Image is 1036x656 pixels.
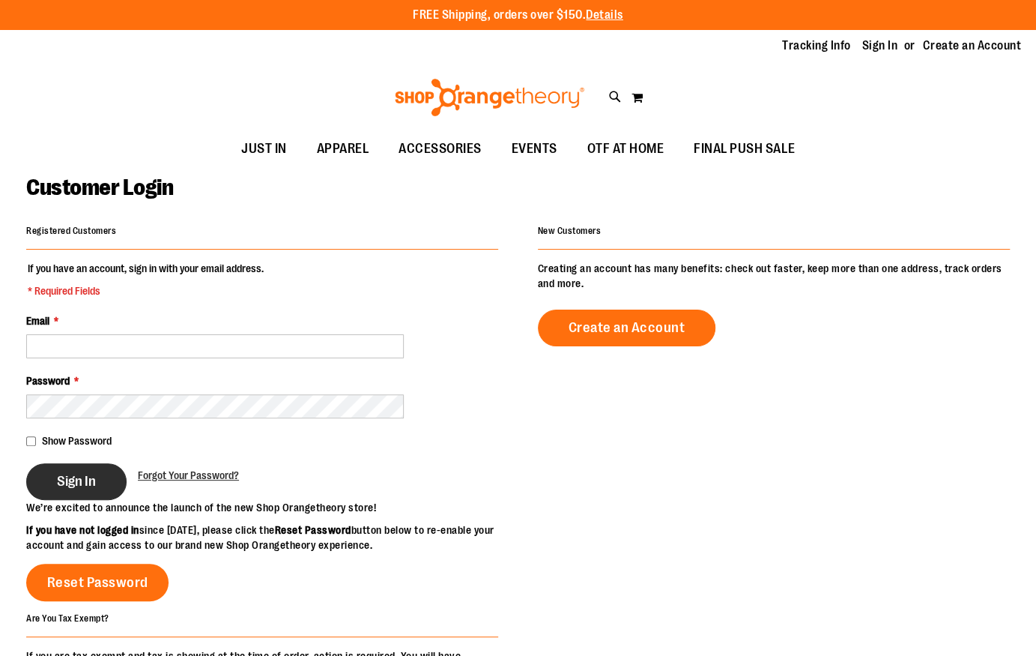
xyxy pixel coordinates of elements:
legend: If you have an account, sign in with your email address. [26,261,265,298]
span: Forgot Your Password? [138,469,239,481]
img: Shop Orangetheory [393,79,587,116]
a: Create an Account [923,37,1022,54]
span: OTF AT HOME [587,132,664,166]
span: APPAREL [317,132,369,166]
strong: Are You Tax Exempt? [26,613,109,623]
strong: If you have not logged in [26,524,139,536]
a: FINAL PUSH SALE [679,132,810,166]
a: APPAREL [302,132,384,166]
span: EVENTS [512,132,557,166]
strong: Reset Password [275,524,351,536]
a: Sign In [862,37,898,54]
a: ACCESSORIES [384,132,497,166]
span: Reset Password [47,574,148,591]
span: Password [26,375,70,387]
span: FINAL PUSH SALE [694,132,795,166]
p: since [DATE], please click the button below to re-enable your account and gain access to our bran... [26,523,518,553]
span: Customer Login [26,175,173,200]
p: We’re excited to announce the launch of the new Shop Orangetheory store! [26,500,518,515]
strong: New Customers [538,226,602,236]
span: ACCESSORIES [399,132,482,166]
a: EVENTS [497,132,572,166]
p: Creating an account has many benefits: check out faster, keep more than one address, track orders... [538,261,1010,291]
a: Create an Account [538,310,716,346]
span: Email [26,315,49,327]
span: Create an Account [569,319,685,336]
a: Tracking Info [782,37,851,54]
a: JUST IN [226,132,302,166]
p: FREE Shipping, orders over $150. [413,7,623,24]
a: Reset Password [26,564,169,601]
a: Forgot Your Password? [138,468,239,483]
strong: Registered Customers [26,226,116,236]
span: Sign In [57,473,96,490]
button: Sign In [26,463,127,500]
span: JUST IN [241,132,287,166]
span: * Required Fields [28,283,264,298]
span: Show Password [42,435,112,447]
a: OTF AT HOME [572,132,679,166]
a: Details [586,8,623,22]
